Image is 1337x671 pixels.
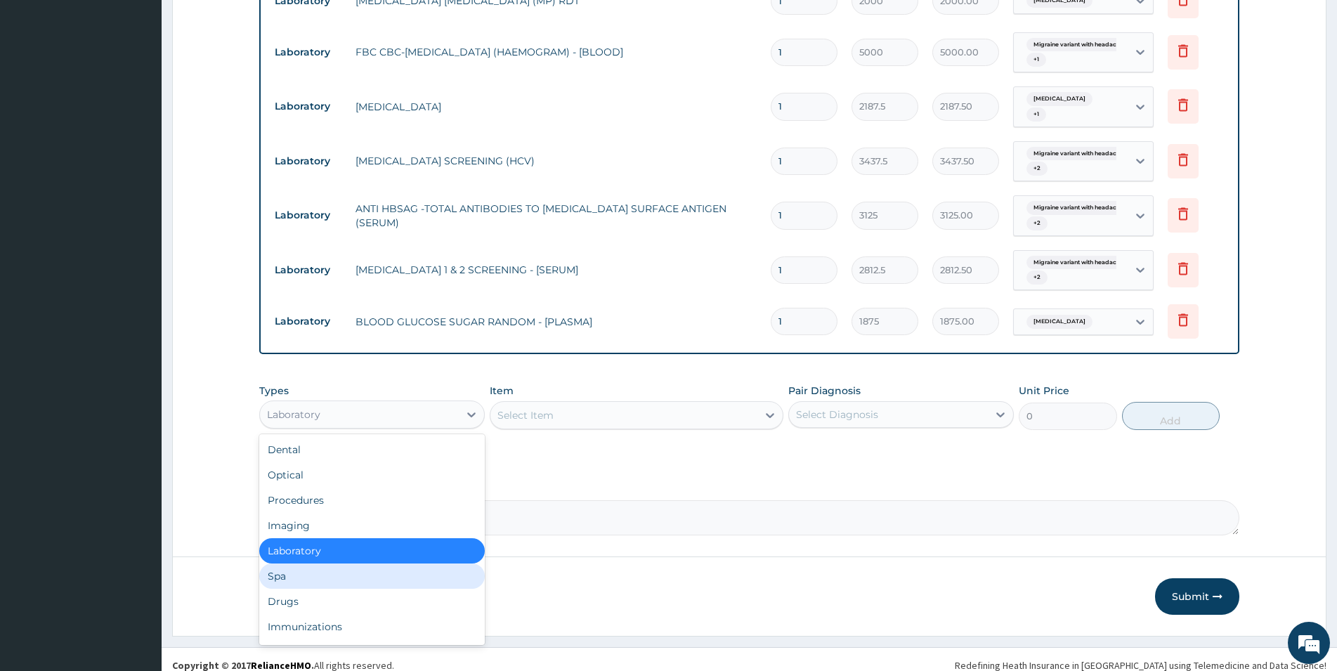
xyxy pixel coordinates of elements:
[490,384,514,398] label: Item
[348,147,764,175] td: [MEDICAL_DATA] SCREENING (HCV)
[1026,315,1093,329] span: [MEDICAL_DATA]
[73,79,236,97] div: Chat with us now
[268,39,348,65] td: Laboratory
[230,7,264,41] div: Minimize live chat window
[26,70,57,105] img: d_794563401_company_1708531726252_794563401
[268,257,348,283] td: Laboratory
[497,408,554,422] div: Select Item
[1026,216,1048,230] span: + 2
[259,589,485,614] div: Drugs
[259,488,485,513] div: Procedures
[267,408,320,422] div: Laboratory
[1026,201,1130,215] span: Migraine variant with headache
[268,308,348,334] td: Laboratory
[1026,92,1093,106] span: [MEDICAL_DATA]
[348,256,764,284] td: [MEDICAL_DATA] 1 & 2 SCREENING - [SERUM]
[1026,38,1130,52] span: Migraine variant with headache
[259,481,1239,493] label: Comment
[268,93,348,119] td: Laboratory
[259,513,485,538] div: Imaging
[348,93,764,121] td: [MEDICAL_DATA]
[268,148,348,174] td: Laboratory
[1019,384,1069,398] label: Unit Price
[348,308,764,336] td: BLOOD GLUCOSE SUGAR RANDOM - [PLASMA]
[1026,147,1130,161] span: Migraine variant with headache
[1026,162,1048,176] span: + 2
[1155,578,1239,615] button: Submit
[259,462,485,488] div: Optical
[1026,271,1048,285] span: + 2
[1026,108,1046,122] span: + 1
[268,202,348,228] td: Laboratory
[1122,402,1220,430] button: Add
[259,437,485,462] div: Dental
[259,385,289,397] label: Types
[796,408,878,422] div: Select Diagnosis
[259,614,485,639] div: Immunizations
[81,177,194,319] span: We're online!
[1026,256,1130,270] span: Migraine variant with headache
[788,384,861,398] label: Pair Diagnosis
[348,38,764,66] td: FBC CBC-[MEDICAL_DATA] (HAEMOGRAM) - [BLOOD]
[1026,53,1046,67] span: + 1
[259,639,485,665] div: Others
[259,563,485,589] div: Spa
[259,538,485,563] div: Laboratory
[7,384,268,433] textarea: Type your message and hit 'Enter'
[348,195,764,237] td: ANTI HBSAG -TOTAL ANTIBODIES TO [MEDICAL_DATA] SURFACE ANTIGEN (SERUM)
